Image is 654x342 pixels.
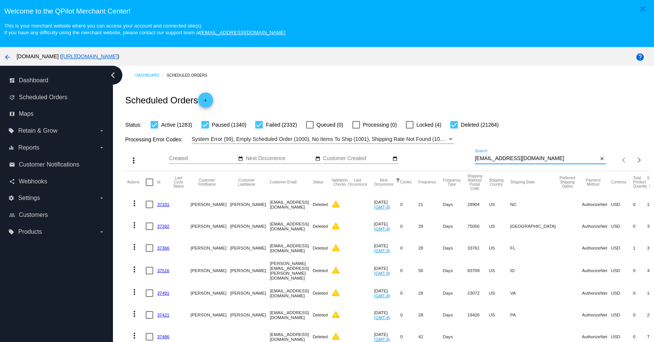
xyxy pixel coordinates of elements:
mat-cell: 0 [400,259,418,282]
i: equalizer [8,145,14,151]
mat-cell: USD [611,304,633,326]
mat-cell: [PERSON_NAME] [191,282,230,304]
mat-icon: warning [331,310,340,319]
mat-cell: USD [611,237,633,259]
mat-cell: US [489,259,510,282]
mat-cell: PA [510,304,559,326]
mat-icon: more_vert [130,199,139,208]
mat-cell: AuthorizeNet [582,237,611,259]
mat-icon: arrow_back [3,53,12,62]
span: Deleted [313,291,328,295]
mat-cell: ID [510,259,559,282]
button: Change sorting for LastOccurrenceUtc [348,178,367,186]
a: 37486 [157,334,169,339]
button: Change sorting for CurrencyIso [611,180,627,185]
mat-icon: close [599,156,605,162]
mat-cell: 28904 [468,194,489,215]
mat-cell: [DATE] [374,237,400,259]
mat-cell: 33761 [468,237,489,259]
i: arrow_drop_down [99,229,105,235]
button: Clear [598,155,606,163]
mat-cell: 0 [633,282,647,304]
mat-cell: [DATE] [374,282,400,304]
i: arrow_drop_down [99,128,105,134]
i: arrow_drop_down [99,195,105,201]
mat-cell: [EMAIL_ADDRESS][DOMAIN_NAME] [270,194,313,215]
button: Change sorting for Cycles [400,180,412,185]
span: Failed (2332) [266,120,297,129]
mat-icon: more_vert [130,265,139,274]
mat-cell: Days [443,237,467,259]
i: arrow_drop_down [99,145,105,151]
mat-cell: AuthorizeNet [582,259,611,282]
button: Change sorting for ShippingPostcode [468,174,482,191]
a: Dashboard [135,70,167,81]
span: Locked (4) [416,120,441,129]
a: update Scheduled Orders [9,91,105,103]
button: Change sorting for NextOccurrenceUtc [374,178,393,186]
span: Products [18,229,42,235]
mat-cell: NC [510,194,559,215]
span: Deleted (21264) [461,120,499,129]
span: Customers [19,212,48,218]
mat-cell: USD [611,215,633,237]
span: Deleted [313,245,328,250]
span: Queued (0) [317,120,343,129]
a: (GMT-8) [374,337,390,342]
span: Scheduled Orders [19,94,67,101]
button: Change sorting for ShippingCountry [489,178,503,186]
span: Active (1283) [161,120,192,129]
a: (GMT-8) [374,226,390,231]
mat-cell: USD [611,282,633,304]
h2: Scheduled Orders [125,92,213,107]
a: [EMAIL_ADDRESS][DOMAIN_NAME] [200,30,285,35]
i: chevron_left [107,69,119,81]
mat-cell: 28 [418,215,443,237]
mat-cell: [DATE] [374,215,400,237]
mat-icon: more_vert [130,288,139,297]
mat-cell: US [489,215,510,237]
input: Next Occurrence [246,156,314,162]
a: 37331 [157,202,169,207]
i: local_offer [8,128,14,134]
mat-cell: 75056 [468,215,489,237]
input: Created [169,156,237,162]
a: people_outline Customers [9,209,105,221]
input: Search [475,156,598,162]
mat-cell: [DATE] [374,304,400,326]
mat-cell: Days [443,194,467,215]
input: Customer Created [323,156,391,162]
mat-icon: warning [331,221,340,230]
mat-cell: [EMAIL_ADDRESS][DOMAIN_NAME] [270,237,313,259]
mat-cell: 56 [418,259,443,282]
mat-icon: more_vert [130,309,139,318]
i: people_outline [9,212,15,218]
mat-cell: 0 [400,194,418,215]
h3: Welcome to the QPilot Merchant Center! [4,7,649,15]
mat-icon: warning [331,288,340,297]
button: Change sorting for LastProcessingCycleId [173,176,184,188]
mat-cell: 0 [633,304,647,326]
mat-cell: [PERSON_NAME] [191,259,230,282]
mat-cell: 0 [633,194,647,215]
mat-cell: 0 [400,215,418,237]
span: Paused (1340) [212,120,247,129]
mat-cell: USD [611,194,633,215]
mat-cell: 28 [418,282,443,304]
mat-cell: Days [443,259,467,282]
mat-cell: [DATE] [374,194,400,215]
mat-cell: [EMAIL_ADDRESS][DOMAIN_NAME] [270,215,313,237]
button: Change sorting for FrequencyType [443,178,460,186]
button: Change sorting for CustomerLastName [230,178,263,186]
mat-cell: [PERSON_NAME] [230,282,270,304]
mat-cell: FL [510,237,559,259]
mat-cell: 0 [400,304,418,326]
span: Customer Notifications [19,161,79,168]
i: share [9,179,15,185]
mat-select: Filter by Processing Error Codes [192,135,454,144]
span: Processing (0) [363,120,397,129]
mat-icon: more_vert [129,156,138,165]
mat-cell: US [489,237,510,259]
mat-icon: close [638,5,647,14]
i: local_offer [8,229,14,235]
